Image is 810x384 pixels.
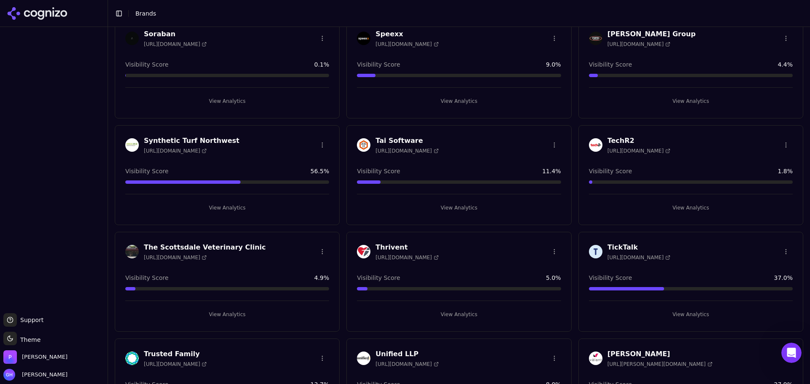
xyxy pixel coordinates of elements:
img: Tai Software [357,138,370,152]
div: [DATE] [7,252,162,264]
div: Cognie says… [7,76,162,147]
span: 4.9 % [314,274,329,282]
b: [EMAIL_ADDRESS][PERSON_NAME][DOMAIN_NAME] [13,99,124,114]
span: [URL][DOMAIN_NAME] [607,148,670,154]
div: Our usual reply time 🕒 [13,119,132,135]
img: Profile image for Cognie [24,5,38,18]
textarea: Message… [7,258,162,273]
button: View Analytics [125,201,329,215]
span: [URL][PERSON_NAME][DOMAIN_NAME] [607,361,713,368]
img: Speexx [357,32,370,45]
img: Steffes Group [589,32,602,45]
div: Hey [PERSON_NAME], this should be all good now [13,215,132,232]
h3: [PERSON_NAME] Group [607,29,696,39]
button: View Analytics [125,308,329,321]
button: Gif picker [27,276,33,283]
button: View Analytics [589,201,793,215]
div: Alp says… [7,166,162,210]
nav: breadcrumb [135,9,156,18]
h3: Synthetic Turf Northwest [144,136,240,146]
span: 56.5 % [310,167,329,175]
span: 37.0 % [774,274,793,282]
h3: Soraban [144,29,207,39]
span: [URL][DOMAIN_NAME] [375,41,438,48]
div: Alp says… [7,210,162,252]
div: You’ll get replies here and in your email:✉️[EMAIL_ADDRESS][PERSON_NAME][DOMAIN_NAME]Our usual re... [7,76,138,140]
div: You’ll get replies here and in your email: ✉️ [13,81,132,114]
img: Synthetic Turf Northwest [125,138,139,152]
iframe: To enrich screen reader interactions, please activate Accessibility in Grammarly extension settings [781,343,802,363]
span: Visibility Score [125,60,168,69]
h3: Tai Software [375,136,438,146]
span: [URL][DOMAIN_NAME] [144,254,207,261]
span: [PERSON_NAME] [19,371,67,379]
h3: Trusted Family [144,349,207,359]
img: The Scottsdale Veterinary Clinic [125,245,139,258]
span: 9.0 % [546,60,561,69]
span: 11.4 % [542,167,561,175]
div: joined the conversation [55,149,125,156]
button: View Analytics [589,94,793,108]
div: Hey [PERSON_NAME],Our team will take a look and unblock it for you in the next hour! [7,166,138,209]
span: [URL][DOMAIN_NAME] [375,361,438,368]
button: Start recording [54,276,60,283]
h3: The Scottsdale Veterinary Clinic [144,242,266,252]
span: Visibility Score [357,167,400,175]
span: 4.4 % [778,60,793,69]
div: Hi [PERSON_NAME]! It looks like Grande Colonial Hotel got stuck in the setup process. Could you p... [30,27,162,70]
button: Emoji picker [13,276,20,283]
button: View Analytics [125,94,329,108]
span: Visibility Score [589,167,632,175]
span: Theme [17,336,40,343]
button: View Analytics [357,308,561,321]
span: [URL][DOMAIN_NAME] [144,361,207,368]
button: Send a message… [145,273,158,286]
span: Visibility Score [125,167,168,175]
span: [URL][DOMAIN_NAME] [375,148,438,154]
span: Support [17,316,43,324]
span: Visibility Score [589,60,632,69]
img: Trusted Family [125,352,139,365]
span: [URL][DOMAIN_NAME] [144,148,207,154]
h3: TickTalk [607,242,670,252]
span: [URL][DOMAIN_NAME] [607,41,670,48]
div: Hey [PERSON_NAME], Our team will take a look and unblock it for you in the next hour! [13,172,132,204]
h3: TechR2 [607,136,670,146]
span: Perrill [22,353,67,361]
b: Alp [55,150,65,156]
img: Unified LLP [357,352,370,365]
span: Visibility Score [357,274,400,282]
button: View Analytics [357,94,561,108]
img: Valant [589,352,602,365]
img: Profile image for Alp [44,148,53,157]
button: go back [5,3,22,19]
span: 5.0 % [546,274,561,282]
span: Brands [135,10,156,17]
div: Hi [PERSON_NAME]! It looks like Grande Colonial Hotel got stuck in the setup process. Could you p... [37,32,155,64]
button: Home [132,3,148,19]
img: TechR2 [589,138,602,152]
img: TickTalk [589,245,602,258]
img: Soraban [125,32,139,45]
span: [URL][DOMAIN_NAME] [144,41,207,48]
button: Upload attachment [40,276,47,283]
div: Alp says… [7,147,162,166]
span: [URL][DOMAIN_NAME] [375,254,438,261]
img: Thrivent [357,245,370,258]
b: A few minutes [21,127,68,134]
span: 0.1 % [314,60,329,69]
div: Close [148,3,163,19]
span: [URL][DOMAIN_NAME] [607,254,670,261]
span: Visibility Score [125,274,168,282]
h3: Speexx [375,29,438,39]
button: Open organization switcher [3,350,67,364]
span: 1.8 % [778,167,793,175]
img: Grace Hallen [3,369,15,381]
button: View Analytics [357,201,561,215]
button: Open user button [3,369,67,381]
span: Visibility Score [357,60,400,69]
div: Alp • 22h ago [13,239,49,244]
h3: [PERSON_NAME] [607,349,713,359]
h1: Cognie [41,8,64,14]
h3: Unified LLP [375,349,438,359]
